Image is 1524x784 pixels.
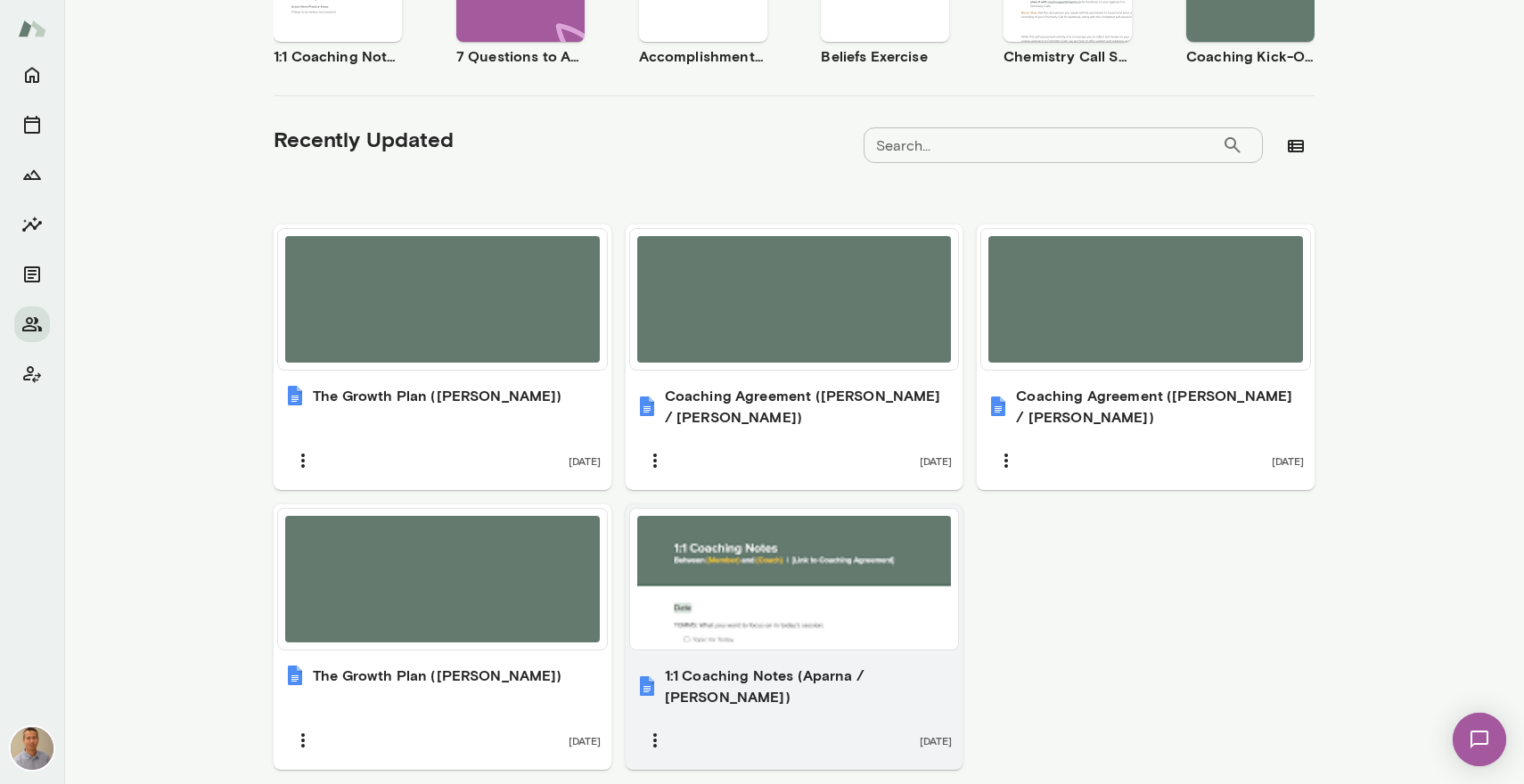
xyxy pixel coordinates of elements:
[456,45,585,67] h6: 7 Questions to Achieving Your Goals
[14,207,50,242] button: Insights
[636,396,658,417] img: Coaching Agreement (Aparna Singh / Kevin Au)
[18,12,46,45] img: Mento
[313,665,562,686] h6: The Growth Plan ([PERSON_NAME])
[987,396,1009,417] img: Coaching Agreement (Aparna Singh / Kevin Au)
[1016,385,1304,428] h6: Coaching Agreement ([PERSON_NAME] / [PERSON_NAME])
[11,727,53,770] img: Kevin Au
[274,125,454,153] h5: Recently Updated
[569,453,601,468] span: [DATE]
[284,385,306,406] img: The Growth Plan (Aparna Singh)
[639,45,767,67] h6: Accomplishment Tracker
[920,453,952,468] span: [DATE]
[1272,453,1304,468] span: [DATE]
[665,665,953,707] h6: 1:1 Coaching Notes (Aparna / [PERSON_NAME])
[14,306,50,342] button: Members
[1186,45,1315,67] h6: Coaching Kick-Off | Coaching Agreement
[665,385,953,428] h6: Coaching Agreement ([PERSON_NAME] / [PERSON_NAME])
[14,57,50,93] button: Home
[821,45,949,67] h6: Beliefs Exercise
[313,385,562,406] h6: The Growth Plan ([PERSON_NAME])
[14,107,50,143] button: Sessions
[920,733,952,747] span: [DATE]
[569,733,601,747] span: [DATE]
[14,157,50,192] button: Growth Plan
[284,665,306,686] img: The Growth Plan (Aparna Singh)
[636,675,658,697] img: 1:1 Coaching Notes (Aparna / Kevin)
[14,257,50,292] button: Documents
[14,356,50,392] button: Client app
[274,45,402,67] h6: 1:1 Coaching Notes
[1004,45,1132,67] h6: Chemistry Call Self-Assessment [Coaches only]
